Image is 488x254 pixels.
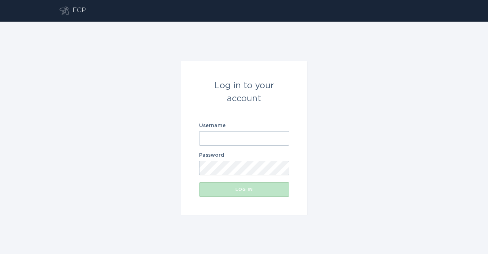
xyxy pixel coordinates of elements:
[199,123,289,128] label: Username
[72,6,86,15] div: ECP
[199,79,289,105] div: Log in to your account
[199,182,289,197] button: Log in
[199,153,289,158] label: Password
[60,6,69,15] button: Go to dashboard
[203,187,286,192] div: Log in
